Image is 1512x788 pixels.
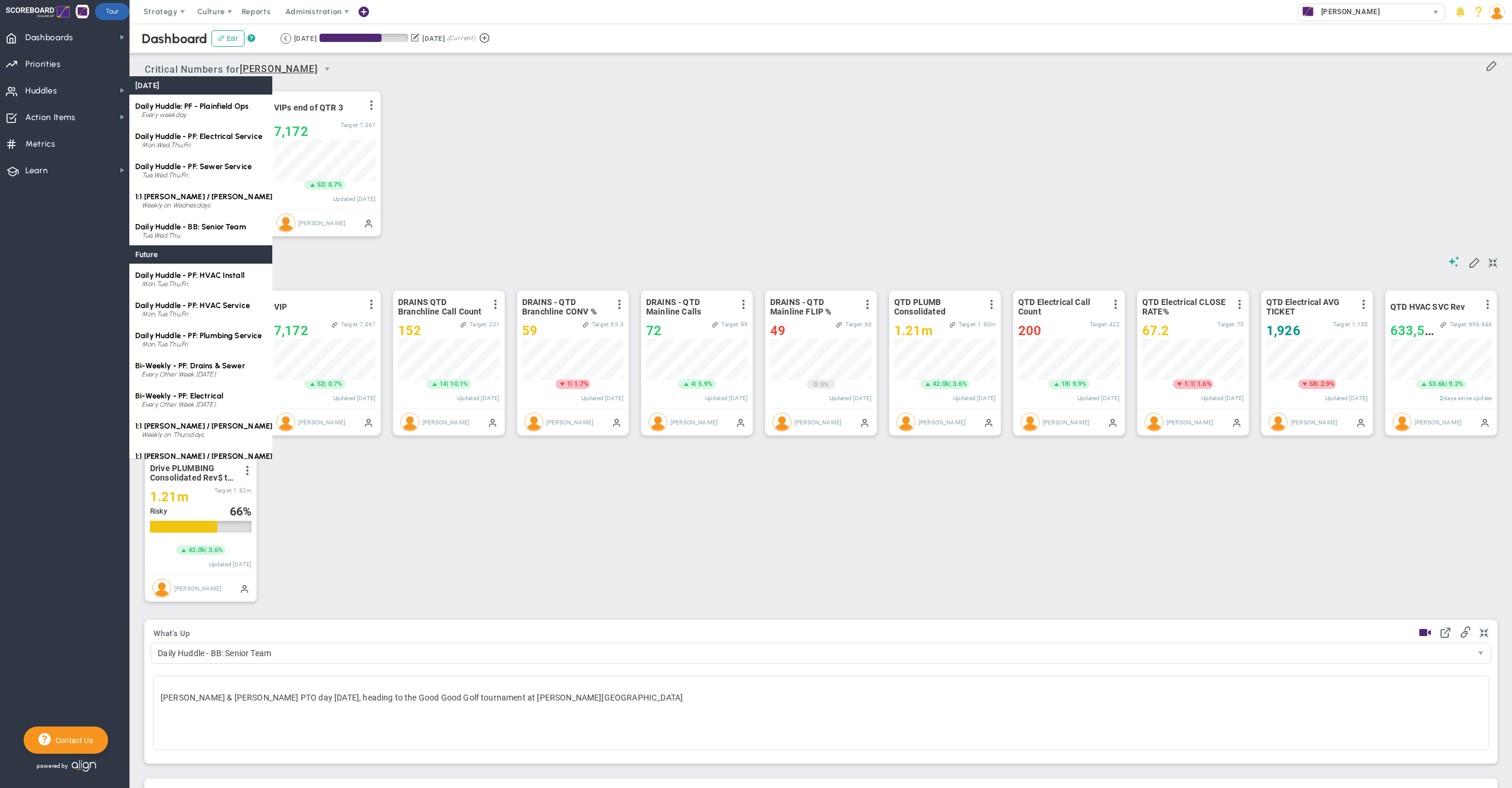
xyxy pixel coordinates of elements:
span: 1:1 [PERSON_NAME] / [PERSON_NAME] [135,421,272,430]
span: 42.0k [933,380,949,389]
span: Edit My KPIs [1468,256,1480,268]
span: Updated [DATE] [829,395,872,401]
span: select [1471,643,1491,663]
span: QTD PLUMB Consolidated [894,297,980,316]
span: Updated [DATE] [333,395,376,401]
img: Trevor Smith [649,413,667,432]
span: 422 [1109,321,1120,327]
span: Daily Huddle - BB: Senior Team [151,643,1471,663]
span: Administration [285,7,341,16]
span: | [447,380,448,388]
span: 9.2% [1449,380,1463,388]
button: Go to previous period [281,33,291,44]
span: 1,820,000 [233,487,252,494]
span: 231 [489,321,500,327]
span: DRAINS QTD Branchline Call Count [398,297,484,316]
span: [PERSON_NAME] [240,62,317,77]
span: Linked to <span class='icon ico-weekly-huddle-feather' style='margin-right: 5px;'></span>Bi-Weekl... [712,322,718,327]
span: 3.6% [208,546,223,554]
span: Manually Updated [612,417,621,427]
img: Cody Baltz [1269,413,1288,432]
span: Target: [1333,321,1351,327]
span: DRAINS - QTD Branchline CONV % [522,297,608,316]
div: Every weekday [142,112,272,119]
span: 1.6% [1197,380,1211,388]
span: 1,150 [1352,321,1368,327]
span: Target: [959,321,976,327]
span: 67.2 [1142,323,1169,338]
span: DRAINS - QTD Mainline FLIP % [770,297,856,316]
span: DRAINS - QTD Mainline Calls [646,297,732,316]
span: 2.9% [1321,380,1335,388]
p: [PERSON_NAME] & [PERSON_NAME] PTO day [DATE], heading to the Good Good Golf tournament at [PERSON... [161,692,1481,703]
span: Priorities [25,52,61,77]
span: 4 [691,380,695,389]
span: | [571,380,572,388]
img: Trevor Smith [400,413,419,432]
span: Updated [DATE] [457,395,500,401]
div: Mon,Tue,Thu,Fri [142,341,272,348]
span: | [1068,380,1070,388]
span: Target: [214,487,232,494]
span: Daily Huddle - BB: Senior Team [135,222,246,231]
span: Target: [1450,321,1468,327]
span: 53.6k [1429,380,1445,389]
span: Daily Huddle - PF: HVAC Service [135,301,250,310]
span: VIPs end of QTR 3 [274,103,343,112]
span: Target: [721,321,739,327]
div: Tue,Wed,Thu,Fri [142,172,272,179]
span: 7,067 [360,321,376,327]
span: [PERSON_NAME] [298,219,346,226]
span: Daily Huddle - PF: Plumbing Service [135,331,262,340]
span: Contact Us [51,736,93,745]
span: Edit or Add Critical Numbers [1485,59,1497,71]
button: What's Up [154,630,190,639]
div: Period Progress: 70% Day 64 of 91 with 27 remaining. [320,34,408,42]
span: [PERSON_NAME] [546,419,594,425]
span: | [695,380,696,388]
span: Target: [1090,321,1107,327]
span: select [1428,4,1445,21]
span: [PERSON_NAME] [1166,419,1214,425]
span: 1,796,857 [977,321,996,327]
div: Mon,Tue,Thu,Fri [142,311,272,318]
span: Linked to <span class='icon ico-weekly-huddle-feather' style='margin-right: 5px;'></span>Bi-Weekl... [583,322,589,327]
span: Manually Updated [860,417,869,427]
span: Manually Updated [240,583,249,593]
span: Updated [DATE] [209,561,252,568]
span: Updated [DATE] [953,395,996,401]
span: Target: [470,321,487,327]
span: Dashboards [25,25,73,50]
span: | [949,380,951,388]
span: Target: [341,321,359,327]
div: Every Other Week [DATE] [142,371,272,378]
span: Suggestions (AI Feature) [1448,256,1460,267]
div: % [230,505,252,518]
div: Future [129,245,278,264]
span: Risky [150,507,167,515]
span: | [1445,380,1447,388]
span: Culture [197,7,225,16]
span: VIP [274,302,304,312]
span: QTD Electrical Call Count [1018,297,1104,316]
span: Daily Huddle - PF: HVAC Install [135,271,245,280]
span: | [1317,380,1318,388]
span: Manually Updated [1356,417,1366,427]
span: [PERSON_NAME] [1291,419,1338,425]
span: Linked to <span class='icon ico-daily-huddle-feather' style='margin-right: 5px;'></span>Daily Hud... [332,322,338,327]
img: 200873.Person.photo [1489,4,1505,20]
span: Linked to <span class='icon ico-weekly-huddle-feather' style='margin-right: 5px;'></span>Bi-Weekl... [461,322,467,327]
span: 3.6% [953,380,967,388]
span: Linked to <span class='icon ico-weekly-huddle-feather' style='margin-right: 5px;'></span>Weekly -... [950,322,956,327]
span: 0.7% [328,380,343,388]
span: 0.7% [328,181,343,189]
img: Cody Baltz [1021,413,1039,432]
span: Drive PLUMBING Consolidated Rev$ to $1.82 Million [150,463,236,482]
span: Target: [341,122,359,128]
span: 72 [646,323,661,338]
span: Updated [DATE] [581,395,624,401]
span: Updated [DATE] [333,196,376,202]
span: [PERSON_NAME] [918,419,966,425]
div: Weekly on Wednesdays [142,202,272,209]
span: Dashboard [142,31,207,47]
